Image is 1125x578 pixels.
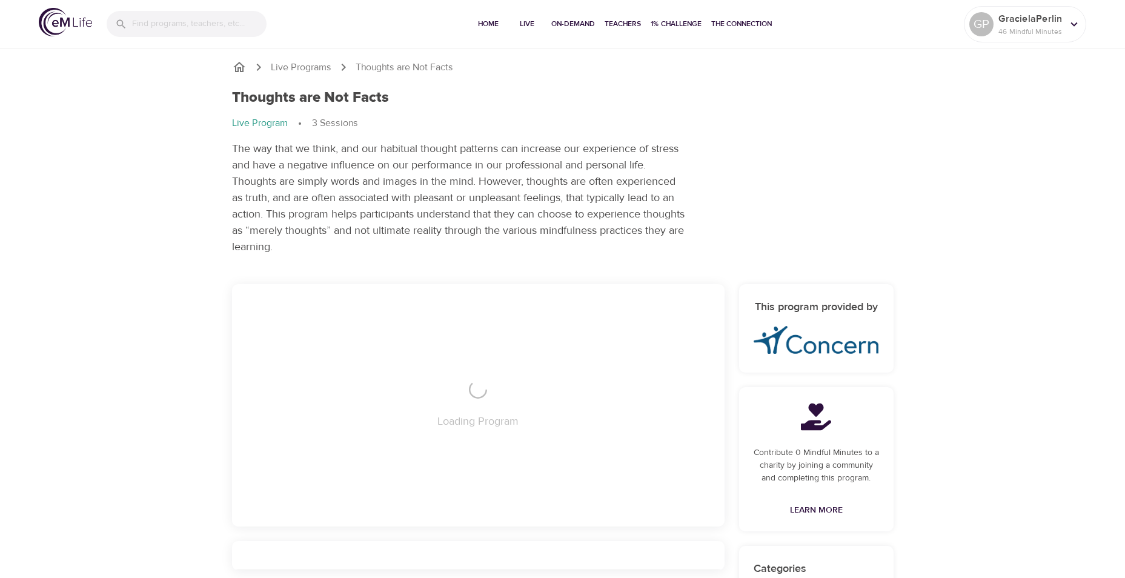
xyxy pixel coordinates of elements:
[232,116,894,131] nav: breadcrumb
[651,18,702,30] span: 1% Challenge
[605,18,641,30] span: Teachers
[232,89,389,107] h1: Thoughts are Not Facts
[754,299,879,316] h6: This program provided by
[754,447,879,485] p: Contribute 0 Mindful Minutes to a charity by joining a community and completing this program.
[232,116,288,130] p: Live Program
[513,18,542,30] span: Live
[754,560,879,577] p: Categories
[998,12,1063,26] p: GracielaPerlin
[790,503,843,518] span: Learn More
[754,326,879,354] img: concern-logo%20%281%29.png
[356,61,453,75] p: Thoughts are Not Facts
[711,18,772,30] span: The Connection
[785,499,848,522] a: Learn More
[551,18,595,30] span: On-Demand
[232,60,894,75] nav: breadcrumb
[132,11,267,37] input: Find programs, teachers, etc...
[969,12,994,36] div: GP
[232,141,686,255] p: The way that we think, and our habitual thought patterns can increase our experience of stress an...
[437,413,519,430] p: Loading Program
[312,116,358,130] p: 3 Sessions
[474,18,503,30] span: Home
[998,26,1063,37] p: 46 Mindful Minutes
[39,8,92,36] img: logo
[271,61,331,75] a: Live Programs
